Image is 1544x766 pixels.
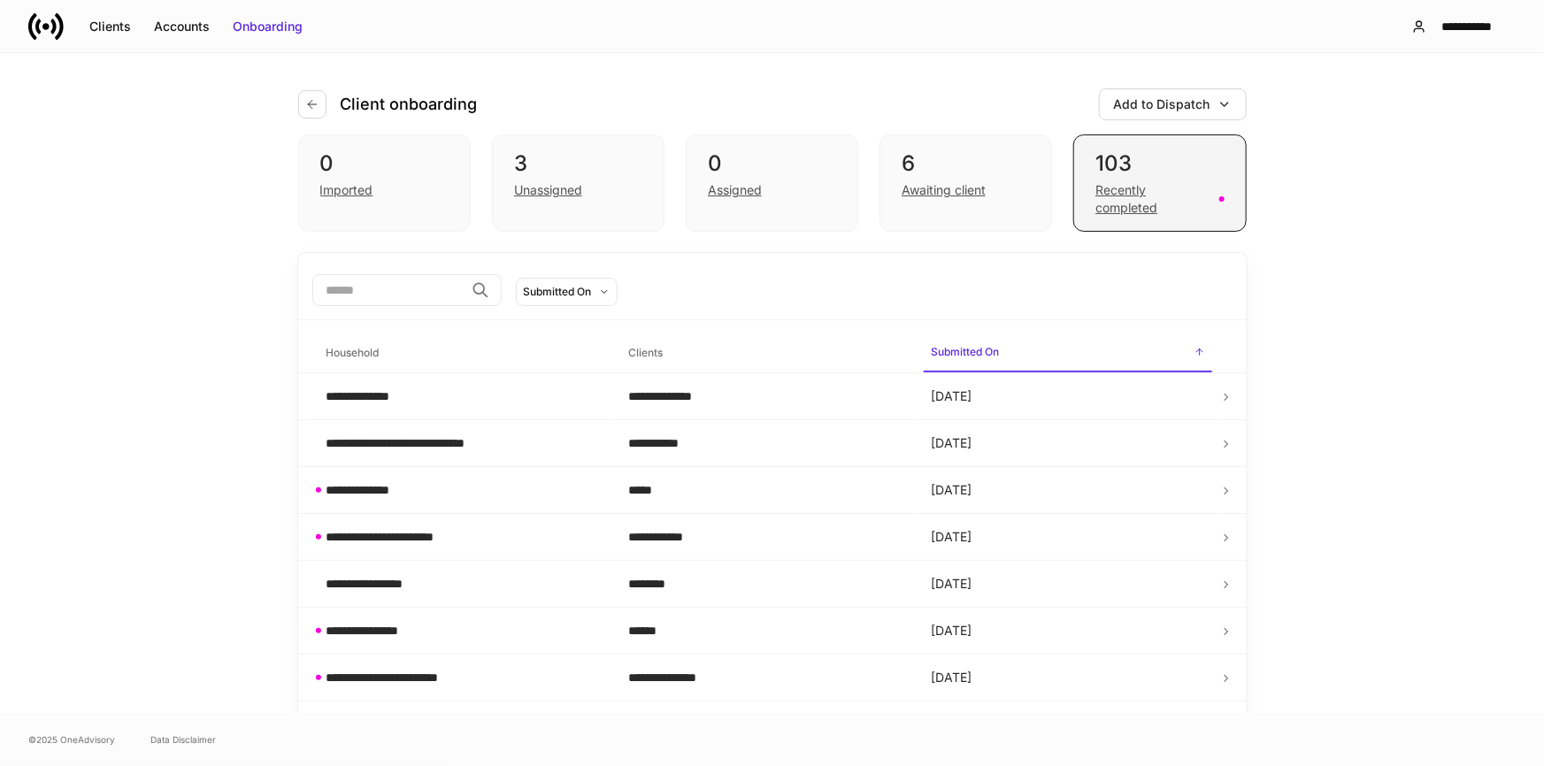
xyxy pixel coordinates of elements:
[880,134,1052,232] div: 6Awaiting client
[516,278,618,306] button: Submitted On
[917,373,1219,420] td: [DATE]
[917,561,1219,608] td: [DATE]
[154,18,210,35] div: Accounts
[1114,96,1210,113] div: Add to Dispatch
[492,134,664,232] div: 3Unassigned
[142,12,221,41] button: Accounts
[298,134,471,232] div: 0Imported
[686,134,858,232] div: 0Assigned
[319,335,608,372] span: Household
[708,149,836,178] div: 0
[233,18,303,35] div: Onboarding
[628,344,663,361] h6: Clients
[341,94,478,115] h4: Client onboarding
[917,655,1219,701] td: [DATE]
[1095,181,1208,217] div: Recently completed
[524,283,592,300] div: Submitted On
[78,12,142,41] button: Clients
[320,181,373,199] div: Imported
[221,12,314,41] button: Onboarding
[931,343,999,360] h6: Submitted On
[514,181,582,199] div: Unassigned
[621,335,910,372] span: Clients
[902,149,1030,178] div: 6
[917,514,1219,561] td: [DATE]
[326,344,380,361] h6: Household
[1073,134,1246,232] div: 103Recently completed
[320,149,449,178] div: 0
[917,420,1219,467] td: [DATE]
[1099,88,1247,120] button: Add to Dispatch
[917,701,1219,748] td: [DATE]
[917,608,1219,655] td: [DATE]
[514,149,642,178] div: 3
[924,334,1212,372] span: Submitted On
[28,732,115,747] span: © 2025 OneAdvisory
[1095,149,1224,178] div: 103
[902,181,986,199] div: Awaiting client
[708,181,762,199] div: Assigned
[89,18,131,35] div: Clients
[150,732,216,747] a: Data Disclaimer
[917,467,1219,514] td: [DATE]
